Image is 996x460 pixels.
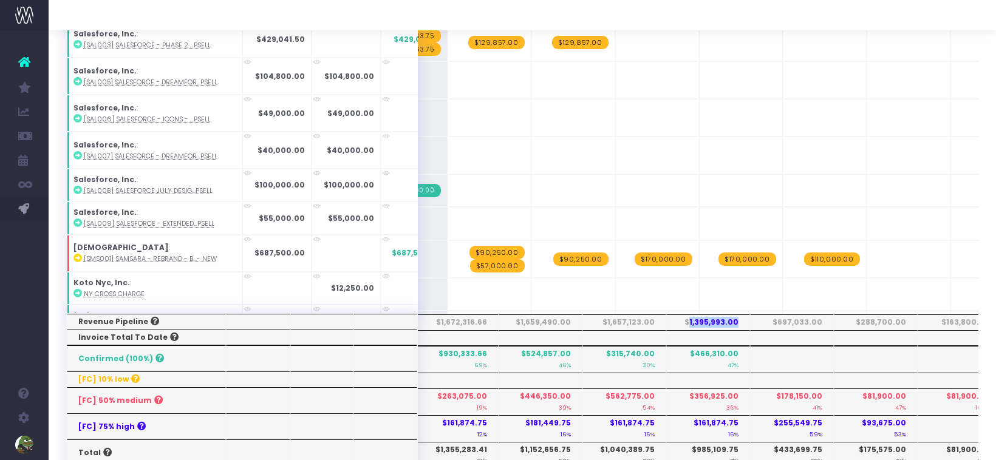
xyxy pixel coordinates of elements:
th: Invoice Total To Date [67,330,227,345]
th: $697,033.00 [750,314,834,330]
th: $524,857.00 [499,346,582,373]
th: $1,395,993.00 [666,314,750,330]
strong: $40,000.00 [258,145,305,155]
small: 19% [477,402,487,411]
th: $161,874.75 [582,415,666,442]
span: wayahead Revenue Forecast Item [635,252,692,266]
small: 47% [728,359,738,369]
strong: $104,800.00 [324,71,374,81]
td: : [67,132,242,169]
abbr: [SAL006] Salesforce - Icons - Brand - Upsell [84,115,211,124]
strong: $687,500.00 [254,248,305,258]
strong: $100,000.00 [254,180,305,190]
strong: $49,000.00 [258,108,305,118]
strong: $100,000.00 [324,180,374,190]
small: 100% [975,402,990,411]
strong: $12,250.00 [331,283,374,293]
span: wayahead Revenue Forecast Item [718,252,776,266]
small: 47% [895,402,906,411]
small: 69% [474,359,487,369]
strong: $49,000.00 [327,108,374,118]
small: 54% [643,402,655,411]
small: 16% [644,428,655,438]
td: : [67,95,242,132]
small: 46% [559,359,571,369]
strong: $40,000.00 [327,145,374,155]
span: wayahead Revenue Forecast Item [553,252,609,266]
strong: $55,000.00 [259,213,305,223]
th: $446,350.00 [499,388,582,415]
abbr: [SAL009] Salesforce - Extended July Support - Brand - Upsell [84,219,214,228]
th: Confirmed (100%) [67,345,227,371]
small: 12% [477,428,487,438]
small: 16% [728,428,738,438]
td: : [67,272,242,305]
th: $181,449.75 [499,415,582,442]
span: wayahead Revenue Forecast Item [470,259,525,272]
td: : [67,58,242,95]
small: 39% [559,402,571,411]
strong: $429,041.50 [256,34,305,44]
td: : [67,21,242,58]
strong: Salesforce, Inc. [73,140,137,150]
th: $178,150.00 [750,388,834,415]
th: $1,659,490.00 [499,314,582,330]
strong: $104,800.00 [255,71,305,81]
th: [FC] 50% medium [67,387,227,413]
abbr: [SAL003] Salesforce - Phase 2 Design - Brand - Upsell [84,41,211,50]
abbr: NY Cross Charge [84,289,145,299]
small: 41% [813,402,822,411]
th: $263,075.00 [415,388,499,415]
span: $687,500.00 [392,248,442,259]
strong: Koto Nyc, Inc. [73,277,130,288]
small: 16% [561,428,571,438]
abbr: [SAL005] Salesforce - Dreamforce Theme - Brand - Upsell [84,78,217,87]
td: : [67,235,242,272]
th: [FC] 75% high [67,413,227,439]
strong: Salesforce, Inc. [73,66,137,76]
abbr: [SAL008] Salesforce July Design Support - Brand - Upsell [84,186,213,195]
th: $1,657,123.00 [582,314,666,330]
th: $562,775.00 [582,388,666,415]
th: $288,700.00 [834,314,918,330]
small: 59% [810,428,822,438]
strong: Salesforce, Inc. [73,29,137,39]
abbr: [SMS001] Samsara - Rebrand - Brand - New [84,254,217,263]
th: [FC] 10% low [67,371,227,387]
abbr: [SAL007] Salesforce - Dreamforce Sprint - Brand - Upsell [84,152,217,161]
strong: test [73,310,90,320]
strong: Salesforce, Inc. [73,174,137,184]
img: images/default_profile_image.png [15,436,33,454]
strong: $55,000.00 [328,213,374,223]
strong: [DEMOGRAPHIC_DATA] [73,242,169,252]
span: wayahead Revenue Forecast Item [468,36,525,49]
span: $429,041.50 [394,34,442,45]
th: $161,874.75 [666,415,750,442]
span: wayahead Revenue Forecast Item [804,252,860,266]
strong: Salesforce, Inc. [73,103,137,113]
th: $93,675.00 [834,415,918,442]
th: $255,549.75 [750,415,834,442]
td: : [67,201,242,234]
th: $81,900.00 [834,388,918,415]
span: wayahead Revenue Forecast Item [469,246,525,259]
th: $315,740.00 [582,346,666,373]
th: $161,874.75 [415,415,499,442]
small: 53% [894,428,906,438]
small: 36% [726,402,738,411]
th: $466,310.00 [666,346,750,373]
td: : [67,305,242,337]
small: 30% [643,359,655,369]
th: Revenue Pipeline [67,314,227,330]
th: $356,925.00 [666,388,750,415]
th: $1,672,316.66 [415,314,499,330]
td: : [67,169,242,201]
span: wayahead Revenue Forecast Item [552,36,609,49]
strong: Salesforce, Inc. [73,207,137,217]
th: $930,333.66 [415,346,499,373]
